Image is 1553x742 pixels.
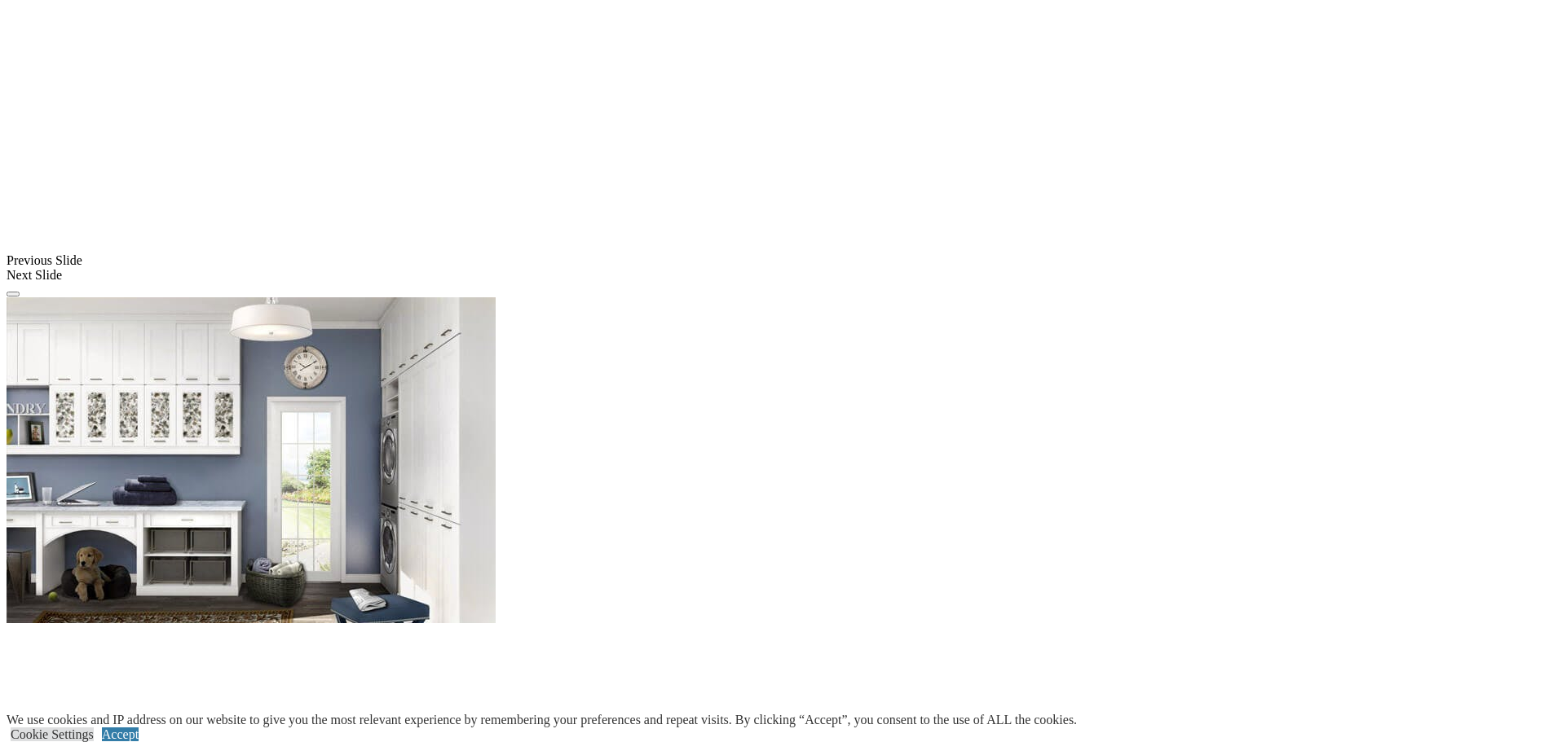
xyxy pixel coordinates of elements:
[7,253,1546,268] div: Previous Slide
[11,727,94,741] a: Cookie Settings
[7,713,1077,727] div: We use cookies and IP address on our website to give you the most relevant experience by remember...
[7,297,496,623] img: Banner for mobile view
[7,292,20,296] button: Click here to pause slide show
[102,727,139,741] a: Accept
[7,268,1546,283] div: Next Slide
